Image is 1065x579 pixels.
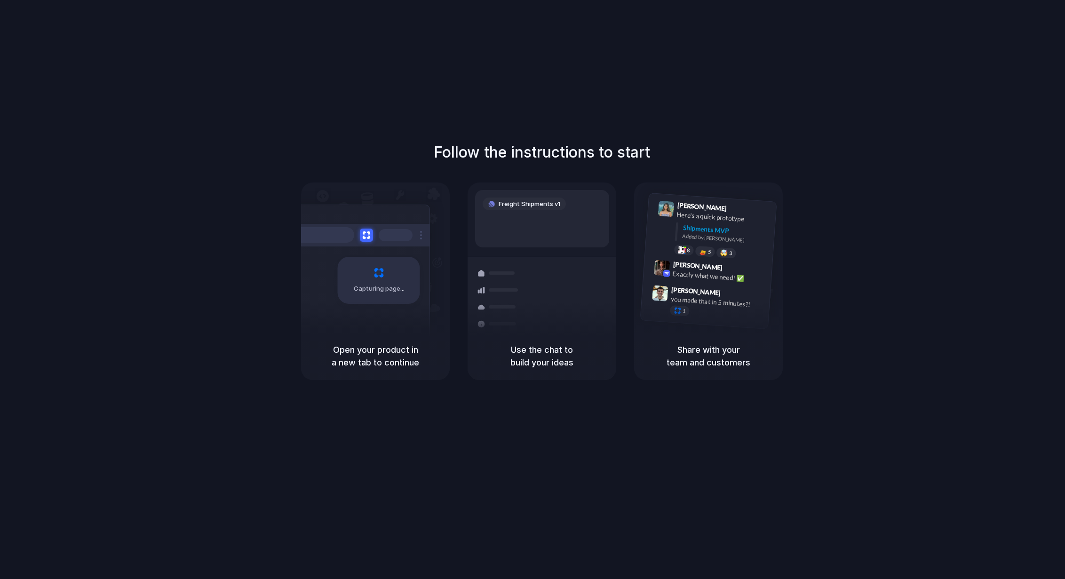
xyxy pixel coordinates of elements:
[671,285,721,298] span: [PERSON_NAME]
[683,309,686,314] span: 1
[672,269,766,285] div: Exactly what we need! ✅
[676,210,771,226] div: Here's a quick prototype
[645,343,771,369] h5: Share with your team and customers
[670,294,764,310] div: you made that in 5 minutes?!
[720,249,728,256] div: 🤯
[499,199,560,209] span: Freight Shipments v1
[730,205,749,216] span: 9:41 AM
[354,284,406,293] span: Capturing page
[687,248,690,253] span: 8
[673,259,723,273] span: [PERSON_NAME]
[725,263,745,275] span: 9:42 AM
[723,289,743,300] span: 9:47 AM
[708,249,711,254] span: 5
[479,343,605,369] h5: Use the chat to build your ideas
[729,251,732,256] span: 3
[434,141,650,164] h1: Follow the instructions to start
[683,223,770,238] div: Shipments MVP
[312,343,438,369] h5: Open your product in a new tab to continue
[682,232,769,246] div: Added by [PERSON_NAME]
[677,200,727,214] span: [PERSON_NAME]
